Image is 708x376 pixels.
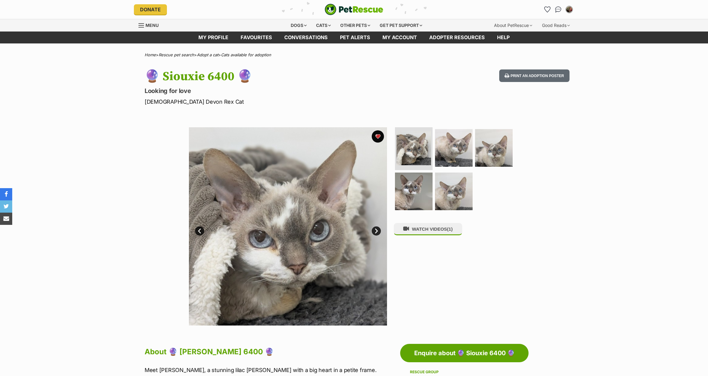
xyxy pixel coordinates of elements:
[396,131,431,165] img: Photo of 🔮 Siouxie 6400 🔮
[372,226,381,236] a: Next
[221,52,271,57] a: Cats available for adoption
[325,4,383,15] a: PetRescue
[325,4,383,15] img: logo-cat-932fe2b9b8326f06289b0f2fb663e598f794de774fb13d1741a6617ecf9a85b4.svg
[336,19,374,32] div: Other pets
[286,19,311,32] div: Dogs
[192,32,234,43] a: My profile
[400,344,529,362] a: Enquire about 🔮 Siouxie 6400 🔮
[423,32,491,43] a: Adopter resources
[542,5,574,14] ul: Account quick links
[134,4,167,15] a: Donate
[189,127,387,326] img: Photo of 🔮 Siouxie 6400 🔮
[542,5,552,14] a: Favourites
[435,129,473,167] img: Photo of 🔮 Siouxie 6400 🔮
[195,226,204,236] a: Prev
[145,87,403,95] p: Looking for love
[159,52,194,57] a: Rescue pet search
[435,173,473,210] img: Photo of 🔮 Siouxie 6400 🔮
[138,19,163,30] a: Menu
[197,52,218,57] a: Adopt a cat
[145,345,397,359] h2: About 🔮 [PERSON_NAME] 6400 🔮
[234,32,278,43] a: Favourites
[553,5,563,14] a: Conversations
[312,19,335,32] div: Cats
[395,173,433,210] img: Photo of 🔮 Siouxie 6400 🔮
[499,69,570,82] button: Print an adoption poster
[538,19,574,32] div: Good Reads
[394,223,462,235] button: WATCH VIDEOS(1)
[145,52,156,57] a: Home
[376,32,423,43] a: My account
[490,19,537,32] div: About PetRescue
[566,6,572,13] img: Lisa Coutts profile pic
[447,226,452,232] span: (1)
[372,130,384,143] button: favourite
[145,98,403,106] p: [DEMOGRAPHIC_DATA] Devon Rex Cat
[334,32,376,43] a: Pet alerts
[278,32,334,43] a: conversations
[555,6,562,13] img: chat-41dd97257d64d25036548639549fe6c8038ab92f7586957e7f3b1b290dea8141.svg
[491,32,516,43] a: Help
[564,5,574,14] button: My account
[375,19,426,32] div: Get pet support
[475,129,513,167] img: Photo of 🔮 Siouxie 6400 🔮
[145,69,403,84] h1: 🔮 Siouxie 6400 🔮
[410,370,519,374] div: Rescue group
[129,53,579,57] div: > > >
[146,23,159,28] span: Menu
